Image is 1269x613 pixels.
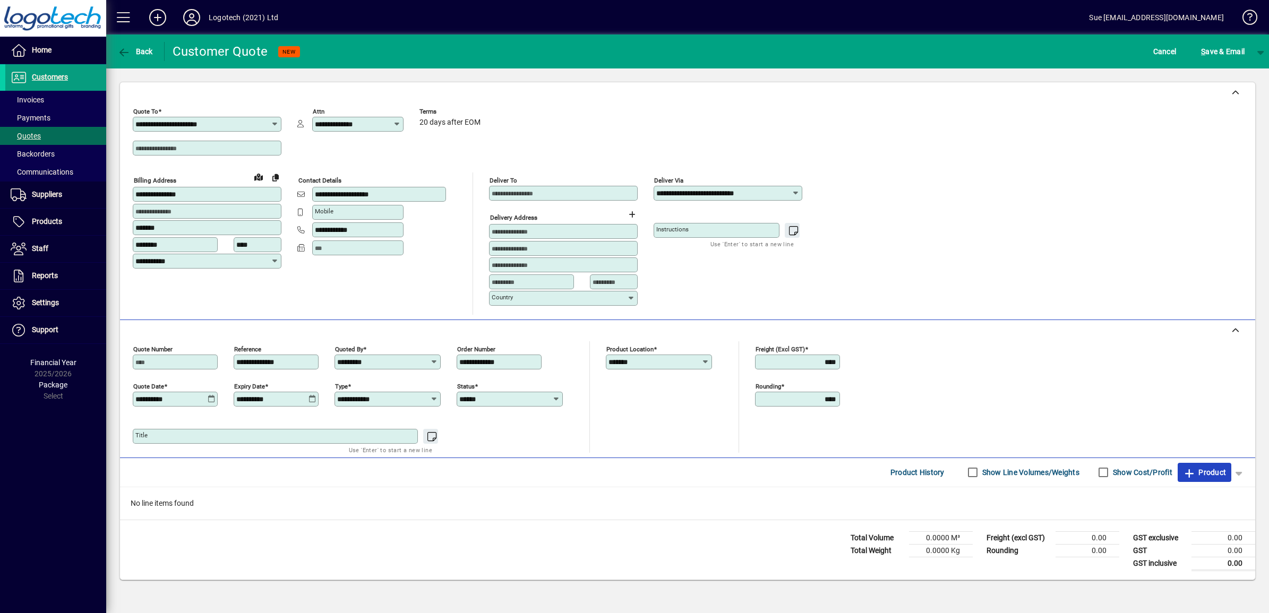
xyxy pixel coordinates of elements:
[5,317,106,343] a: Support
[32,190,62,198] span: Suppliers
[282,48,296,55] span: NEW
[11,132,41,140] span: Quotes
[315,208,333,215] mat-label: Mobile
[1089,9,1224,26] div: Sue [EMAIL_ADDRESS][DOMAIN_NAME]
[756,382,781,390] mat-label: Rounding
[5,109,106,127] a: Payments
[1151,42,1179,61] button: Cancel
[32,46,52,54] span: Home
[133,382,164,390] mat-label: Quote date
[335,345,363,352] mat-label: Quoted by
[120,487,1255,520] div: No line items found
[106,42,165,61] app-page-header-button: Back
[419,108,483,115] span: Terms
[1056,531,1119,544] td: 0.00
[909,544,973,557] td: 0.0000 Kg
[5,263,106,289] a: Reports
[980,467,1079,478] label: Show Line Volumes/Weights
[656,226,689,233] mat-label: Instructions
[5,91,106,109] a: Invoices
[1128,557,1191,570] td: GST inclusive
[5,37,106,64] a: Home
[39,381,67,389] span: Package
[234,382,265,390] mat-label: Expiry date
[32,325,58,334] span: Support
[11,114,50,122] span: Payments
[606,345,654,352] mat-label: Product location
[1153,43,1177,60] span: Cancel
[133,345,173,352] mat-label: Quote number
[756,345,805,352] mat-label: Freight (excl GST)
[1128,531,1191,544] td: GST exclusive
[11,150,55,158] span: Backorders
[32,271,58,280] span: Reports
[1178,463,1231,482] button: Product
[5,236,106,262] a: Staff
[32,244,48,253] span: Staff
[250,168,267,185] a: View on map
[5,290,106,316] a: Settings
[457,345,495,352] mat-label: Order number
[234,345,261,352] mat-label: Reference
[890,464,945,481] span: Product History
[209,9,278,26] div: Logotech (2021) Ltd
[32,217,62,226] span: Products
[1196,42,1250,61] button: Save & Email
[1183,464,1226,481] span: Product
[1201,47,1205,56] span: S
[11,96,44,104] span: Invoices
[5,209,106,235] a: Products
[492,293,513,301] mat-label: Country
[30,358,76,367] span: Financial Year
[1128,544,1191,557] td: GST
[135,431,148,439] mat-label: Title
[117,47,153,56] span: Back
[457,382,475,390] mat-label: Status
[710,238,794,250] mat-hint: Use 'Enter' to start a new line
[419,118,481,127] span: 20 days after EOM
[349,444,432,456] mat-hint: Use 'Enter' to start a new line
[5,163,106,181] a: Communications
[267,169,284,186] button: Copy to Delivery address
[981,544,1056,557] td: Rounding
[1234,2,1256,37] a: Knowledge Base
[654,177,683,184] mat-label: Deliver via
[981,531,1056,544] td: Freight (excl GST)
[32,298,59,307] span: Settings
[845,531,909,544] td: Total Volume
[490,177,517,184] mat-label: Deliver To
[623,206,640,223] button: Choose address
[845,544,909,557] td: Total Weight
[175,8,209,27] button: Profile
[335,382,348,390] mat-label: Type
[5,182,106,208] a: Suppliers
[1201,43,1245,60] span: ave & Email
[1191,544,1255,557] td: 0.00
[1111,467,1172,478] label: Show Cost/Profit
[5,127,106,145] a: Quotes
[5,145,106,163] a: Backorders
[909,531,973,544] td: 0.0000 M³
[115,42,156,61] button: Back
[1191,531,1255,544] td: 0.00
[32,73,68,81] span: Customers
[141,8,175,27] button: Add
[11,168,73,176] span: Communications
[173,43,268,60] div: Customer Quote
[1056,544,1119,557] td: 0.00
[886,463,949,482] button: Product History
[313,108,324,115] mat-label: Attn
[1191,557,1255,570] td: 0.00
[133,108,158,115] mat-label: Quote To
